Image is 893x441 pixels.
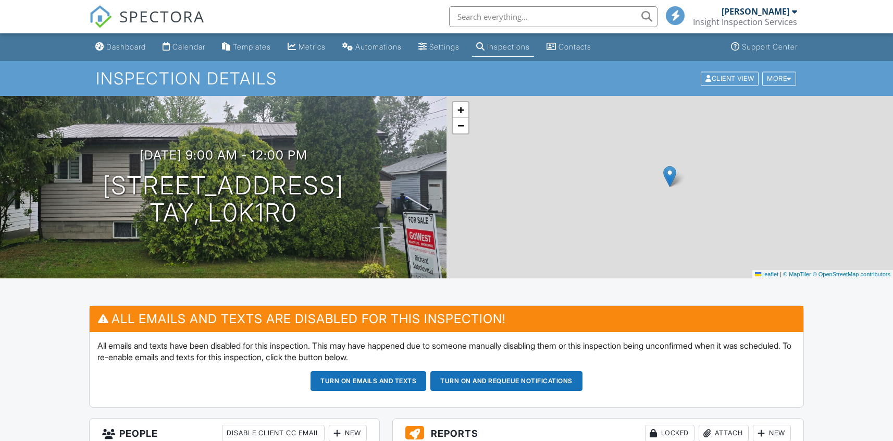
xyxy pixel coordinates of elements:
a: Settings [414,38,464,57]
div: Support Center [742,42,798,51]
div: Contacts [559,42,591,51]
a: Zoom out [453,118,468,133]
div: Settings [429,42,460,51]
div: Automations [355,42,402,51]
img: The Best Home Inspection Software - Spectora [89,5,112,28]
button: Turn on emails and texts [311,371,426,391]
p: All emails and texts have been disabled for this inspection. This may have happened due to someon... [97,340,795,363]
a: Leaflet [755,271,778,277]
span: + [457,103,464,116]
a: Templates [218,38,275,57]
a: Calendar [158,38,209,57]
div: Metrics [299,42,326,51]
div: Client View [701,71,759,85]
span: SPECTORA [119,5,205,27]
a: Inspections [472,38,534,57]
div: Dashboard [106,42,146,51]
a: © OpenStreetMap contributors [813,271,890,277]
h1: Inspection Details [96,69,797,88]
div: Inspections [487,42,530,51]
a: Metrics [283,38,330,57]
span: | [780,271,782,277]
h1: [STREET_ADDRESS] Tay, L0k1r0 [103,172,344,227]
div: [PERSON_NAME] [722,6,789,17]
a: Zoom in [453,102,468,118]
a: © MapTiler [783,271,811,277]
button: Turn on and Requeue Notifications [430,371,582,391]
div: More [762,71,796,85]
a: Automations (Basic) [338,38,406,57]
a: SPECTORA [89,14,205,36]
h3: [DATE] 9:00 am - 12:00 pm [140,148,307,162]
div: Insight Inspection Services [693,17,797,27]
span: − [457,119,464,132]
img: Marker [663,166,676,187]
input: Search everything... [449,6,658,27]
a: Contacts [542,38,596,57]
h3: All emails and texts are disabled for this inspection! [90,306,803,332]
a: Dashboard [91,38,150,57]
a: Support Center [727,38,802,57]
a: Client View [700,74,761,82]
div: Templates [233,42,271,51]
div: Calendar [172,42,205,51]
